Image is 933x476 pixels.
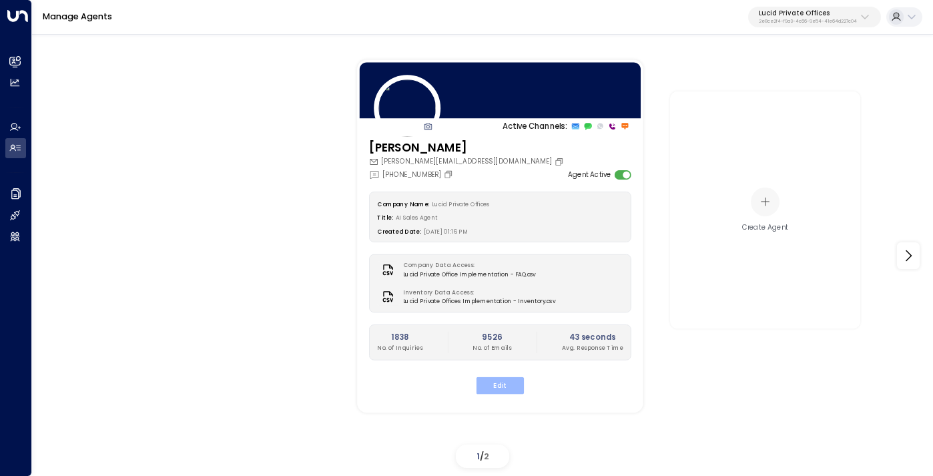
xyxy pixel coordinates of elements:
img: 17_headshot.jpg [374,75,440,142]
button: Edit [477,377,524,394]
p: Avg. Response Time [562,343,623,352]
p: No. of Inquiries [377,343,422,352]
h2: 1838 [377,332,422,343]
span: Lucid Private Offices Implementation - Inventory.csv [403,297,555,306]
div: [PERSON_NAME][EMAIL_ADDRESS][DOMAIN_NAME] [369,157,566,167]
div: [PHONE_NUMBER] [369,169,455,180]
span: [DATE] 01:16 PM [424,227,468,235]
a: Manage Agents [43,11,112,22]
label: Company Data Access: [403,262,531,270]
button: Copy [444,170,456,179]
button: Lucid Private Offices2e8ce2f4-f9a3-4c66-9e54-41e64d227c04 [748,7,881,28]
span: Lucid Private Offices [432,200,490,208]
h2: 43 seconds [562,332,623,343]
p: 2e8ce2f4-f9a3-4c66-9e54-41e64d227c04 [759,19,857,24]
div: / [456,445,509,468]
p: No. of Emails [473,343,511,352]
label: Inventory Data Access: [403,288,551,297]
p: Active Channels: [503,120,567,132]
label: Company Name: [377,200,429,208]
div: Create Agent [742,222,789,232]
label: Agent Active [568,170,611,180]
span: 1 [477,451,480,462]
h3: [PERSON_NAME] [369,140,566,157]
label: Title: [377,214,392,222]
label: Created Date: [377,227,420,235]
button: Copy [555,157,567,166]
span: 2 [484,451,489,462]
p: Lucid Private Offices [759,9,857,17]
span: Lucid Private Office Implementation - FAQ.csv [403,270,536,279]
span: AI Sales Agent [396,214,437,222]
h2: 9526 [473,332,511,343]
